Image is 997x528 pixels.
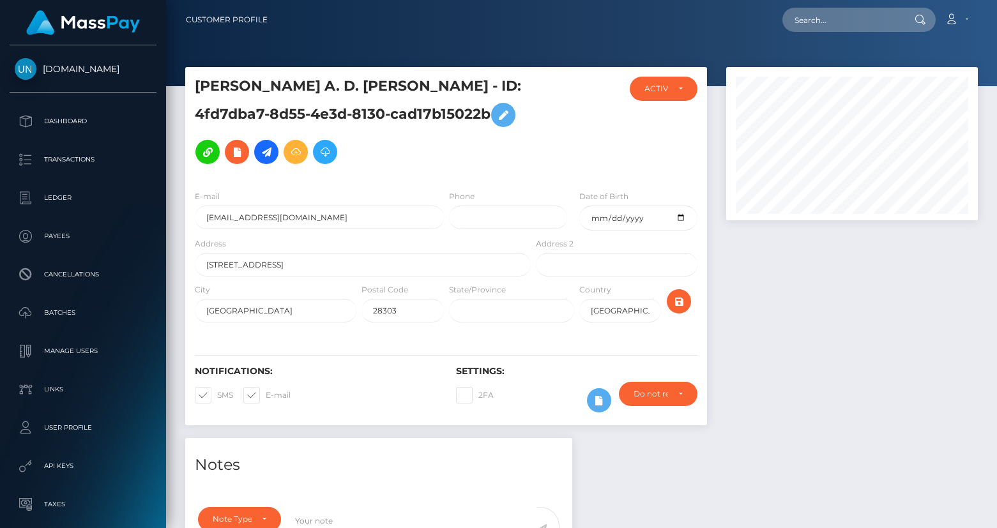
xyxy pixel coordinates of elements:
[10,220,156,252] a: Payees
[195,238,226,250] label: Address
[10,297,156,329] a: Batches
[644,84,668,94] div: ACTIVE
[195,366,437,377] h6: Notifications:
[619,382,697,406] button: Do not require
[449,284,506,296] label: State/Province
[10,450,156,482] a: API Keys
[10,373,156,405] a: Links
[10,182,156,214] a: Ledger
[10,335,156,367] a: Manage Users
[243,387,291,404] label: E-mail
[15,342,151,361] p: Manage Users
[15,150,151,169] p: Transactions
[213,514,252,524] div: Note Type
[10,412,156,444] a: User Profile
[195,454,563,476] h4: Notes
[579,191,628,202] label: Date of Birth
[10,259,156,290] a: Cancellations
[15,227,151,246] p: Payees
[186,6,268,33] a: Customer Profile
[536,238,574,250] label: Address 2
[15,418,151,437] p: User Profile
[10,488,156,520] a: Taxes
[15,112,151,131] p: Dashboard
[10,105,156,137] a: Dashboard
[195,387,233,404] label: SMS
[15,58,36,80] img: Unlockt.me
[634,389,668,399] div: Do not require
[579,284,611,296] label: Country
[15,188,151,207] p: Ledger
[26,10,140,35] img: MassPay Logo
[630,77,697,101] button: ACTIVE
[254,140,278,164] a: Initiate Payout
[195,284,210,296] label: City
[15,380,151,399] p: Links
[15,303,151,322] p: Batches
[10,63,156,75] span: [DOMAIN_NAME]
[15,495,151,514] p: Taxes
[195,77,524,170] h5: [PERSON_NAME] A. D. [PERSON_NAME] - ID: 4fd7dba7-8d55-4e3d-8130-cad17b15022b
[456,387,494,404] label: 2FA
[10,144,156,176] a: Transactions
[782,8,902,32] input: Search...
[15,456,151,476] p: API Keys
[15,265,151,284] p: Cancellations
[456,366,698,377] h6: Settings:
[195,191,220,202] label: E-mail
[449,191,475,202] label: Phone
[362,284,408,296] label: Postal Code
